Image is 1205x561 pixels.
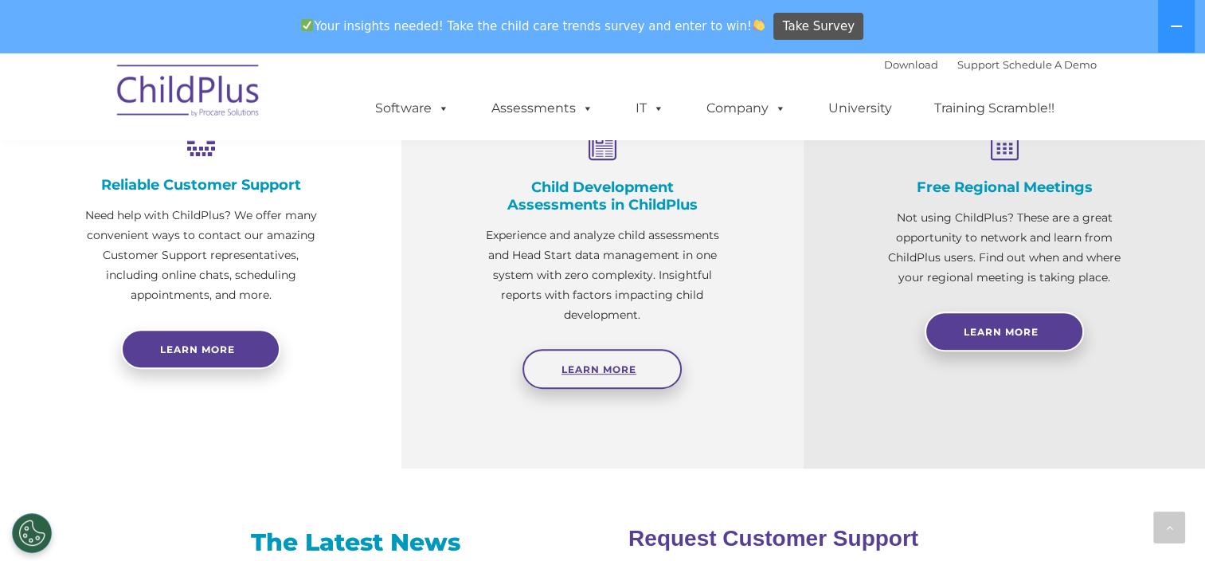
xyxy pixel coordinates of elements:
a: Learn more [121,329,280,369]
p: Not using ChildPlus? These are a great opportunity to network and learn from ChildPlus users. Fin... [883,208,1125,288]
a: Learn More [925,312,1084,351]
span: Learn more [160,343,235,355]
span: Learn More [964,326,1039,338]
span: Phone number [221,171,289,182]
span: Learn More [561,363,636,375]
span: Your insights needed! Take the child care trends survey and enter to win! [295,10,772,41]
font: | [884,58,1097,71]
p: Need help with ChildPlus? We offer many convenient ways to contact our amazing Customer Support r... [80,206,322,305]
h4: Reliable Customer Support [80,176,322,194]
h3: The Latest News [135,527,577,559]
a: IT [620,92,680,124]
a: Software [359,92,465,124]
h4: Free Regional Meetings [883,178,1125,196]
a: Download [884,58,938,71]
a: University [812,92,908,124]
img: ChildPlus by Procare Solutions [109,53,268,133]
img: ✅ [301,19,313,31]
a: Assessments [475,92,609,124]
p: Experience and analyze child assessments and Head Start data management in one system with zero c... [481,226,723,325]
button: Cookies Settings [12,513,52,553]
img: 👏 [753,19,765,31]
a: Take Survey [773,13,863,41]
span: Take Survey [783,13,855,41]
span: Last name [221,105,270,117]
a: Company [691,92,802,124]
h4: Child Development Assessments in ChildPlus [481,178,723,214]
a: Training Scramble!! [918,92,1070,124]
a: Support [957,58,1000,71]
a: Learn More [522,349,682,389]
a: Schedule A Demo [1003,58,1097,71]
